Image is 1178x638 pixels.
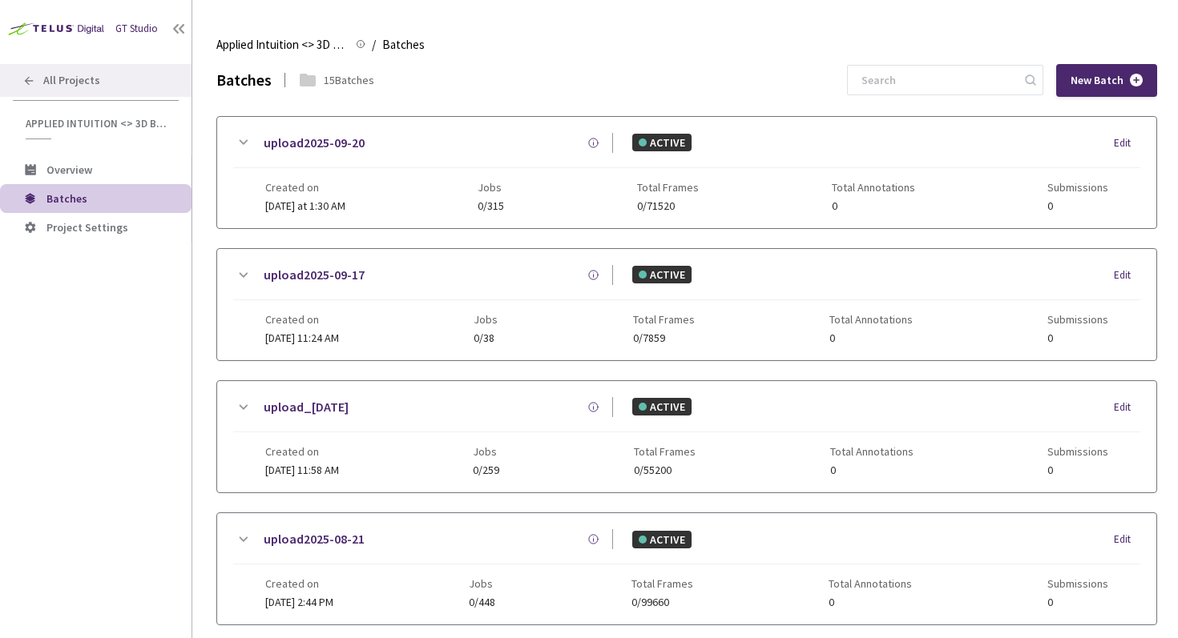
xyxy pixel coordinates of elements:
span: 0/38 [474,332,498,344]
span: Created on [265,577,333,590]
div: upload2025-09-17ACTIVEEditCreated on[DATE] 11:24 AMJobs0/38Total Frames0/7859Total Annotations0Su... [217,249,1156,360]
span: Overview [46,163,92,177]
span: 0 [832,200,915,212]
span: Project Settings [46,220,128,235]
div: Edit [1114,135,1140,151]
span: 0/55200 [634,464,696,476]
span: 0 [1047,464,1108,476]
div: ACTIVE [632,266,692,283]
span: Batches [382,35,425,54]
span: 0 [830,464,914,476]
span: 0 [1047,200,1108,212]
span: Total Annotations [829,313,913,326]
span: 0/7859 [633,332,695,344]
span: Total Frames [637,181,699,194]
a: upload2025-08-21 [264,529,365,549]
span: Total Annotations [829,577,912,590]
span: Total Frames [631,577,693,590]
div: upload2025-09-20ACTIVEEditCreated on[DATE] at 1:30 AMJobs0/315Total Frames0/71520Total Annotation... [217,117,1156,228]
div: upload2025-08-21ACTIVEEditCreated on[DATE] 2:44 PMJobs0/448Total Frames0/99660Total Annotations0S... [217,513,1156,624]
span: Jobs [473,445,499,458]
span: [DATE] 11:24 AM [265,331,339,345]
div: Edit [1114,532,1140,548]
div: upload_[DATE]ACTIVEEditCreated on[DATE] 11:58 AMJobs0/259Total Frames0/55200Total Annotations0Sub... [217,381,1156,492]
span: Submissions [1047,577,1108,590]
span: Created on [265,181,345,194]
span: Total Frames [633,313,695,326]
span: 0 [1047,596,1108,608]
span: Total Frames [634,445,696,458]
span: Jobs [478,181,504,194]
span: Applied Intuition <> 3D BBox - [PERSON_NAME] [26,117,169,130]
span: Submissions [1047,181,1108,194]
span: 0 [829,596,912,608]
input: Search [852,66,1023,94]
span: 0/448 [469,596,495,608]
a: upload2025-09-20 [264,133,365,153]
span: Jobs [474,313,498,326]
div: Batches [216,69,272,92]
span: Created on [265,445,339,458]
span: Total Annotations [830,445,914,458]
span: 0 [829,332,913,344]
span: Applied Intuition <> 3D BBox - [PERSON_NAME] [216,35,346,54]
span: [DATE] at 1:30 AM [265,199,345,213]
span: 0/99660 [631,596,693,608]
div: ACTIVE [632,398,692,415]
div: 15 Batches [324,72,374,88]
span: Total Annotations [832,181,915,194]
div: Edit [1114,399,1140,415]
span: 0 [1047,332,1108,344]
div: ACTIVE [632,531,692,548]
span: Submissions [1047,445,1108,458]
span: 0/71520 [637,200,699,212]
li: / [372,35,376,54]
span: Created on [265,313,339,326]
span: Submissions [1047,313,1108,326]
span: All Projects [43,74,100,87]
span: Batches [46,191,87,206]
span: [DATE] 11:58 AM [265,463,339,477]
div: Edit [1114,267,1140,283]
span: 0/259 [473,464,499,476]
div: GT Studio [115,22,158,37]
a: upload2025-09-17 [264,265,365,285]
a: upload_[DATE] [264,397,349,417]
span: 0/315 [478,200,504,212]
div: ACTIVE [632,134,692,151]
span: New Batch [1071,74,1124,87]
span: Jobs [469,577,495,590]
span: [DATE] 2:44 PM [265,595,333,609]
